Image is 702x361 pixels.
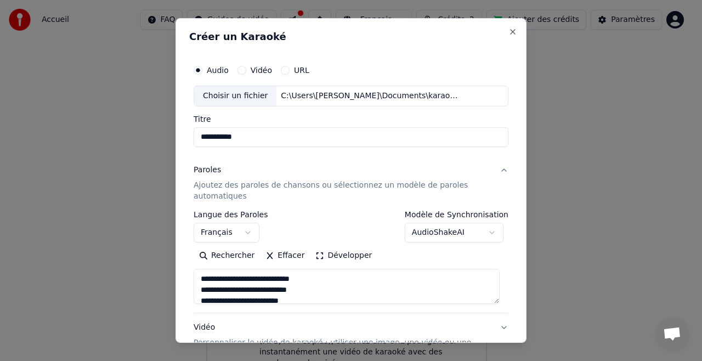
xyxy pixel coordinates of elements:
button: Rechercher [194,247,260,264]
button: ParolesAjoutez des paroles de chansons ou sélectionnez un modèle de paroles automatiques [194,156,508,211]
div: C:\Users\[PERSON_NAME]\Documents\karaoké poupoune\karaoke.mp3.mp3 [276,91,463,101]
label: Vidéo [251,66,272,74]
div: Vidéo [194,322,491,359]
p: Ajoutez des paroles de chansons ou sélectionnez un modèle de paroles automatiques [194,180,491,202]
button: Développer [310,247,377,264]
label: Langue des Paroles [194,211,268,218]
div: Paroles [194,165,221,176]
div: ParolesAjoutez des paroles de chansons ou sélectionnez un modèle de paroles automatiques [194,211,508,313]
label: Audio [207,66,229,74]
h2: Créer un Karaoké [189,32,513,42]
label: URL [294,66,309,74]
div: Choisir un fichier [194,86,276,106]
p: Personnaliser le vidéo de karaoké : utiliser une image, une vidéo ou une couleur [194,337,491,359]
label: Titre [194,115,508,123]
label: Modèle de Synchronisation [405,211,508,218]
button: Effacer [260,247,310,264]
